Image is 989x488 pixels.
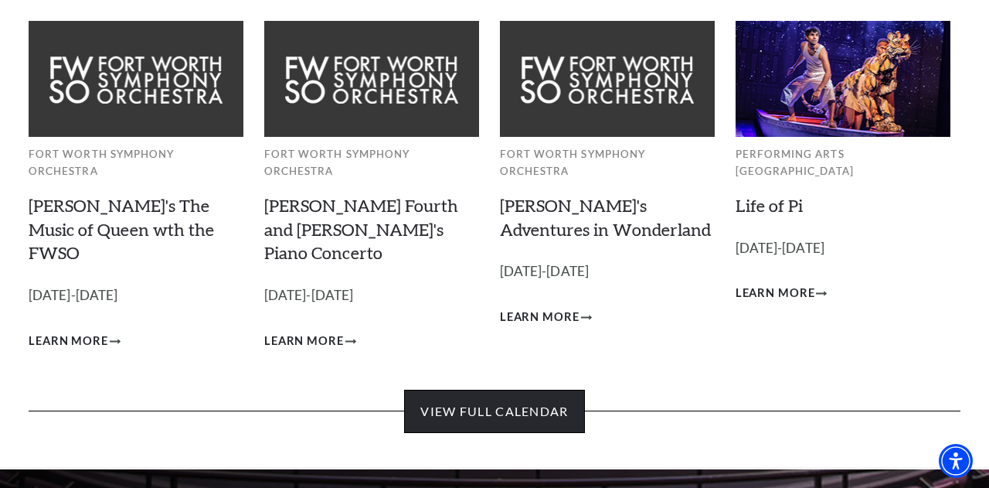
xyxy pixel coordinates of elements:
p: Performing Arts [GEOGRAPHIC_DATA] [736,145,950,180]
a: Learn More Alice's Adventures in Wonderland [500,308,592,327]
a: Learn More Life of Pi [736,284,828,303]
a: [PERSON_NAME] Fourth and [PERSON_NAME]'s Piano Concerto [264,195,458,264]
a: Learn More Windborne's The Music of Queen wth the FWSO [29,332,121,351]
img: Fort Worth Symphony Orchestra [264,21,479,136]
span: Learn More [500,308,579,327]
div: Accessibility Menu [939,444,973,478]
a: Learn More Brahms Fourth and Grieg's Piano Concerto [264,332,356,351]
a: [PERSON_NAME]'s The Music of Queen wth the FWSO [29,195,214,264]
p: [DATE]-[DATE] [29,285,243,307]
p: Fort Worth Symphony Orchestra [29,145,243,180]
img: Fort Worth Symphony Orchestra [500,21,715,136]
a: View Full Calendar [404,390,584,433]
p: Fort Worth Symphony Orchestra [500,145,715,180]
span: Learn More [29,332,108,351]
span: Learn More [736,284,815,303]
p: [DATE]-[DATE] [264,285,479,307]
a: [PERSON_NAME]'s Adventures in Wonderland [500,195,711,240]
p: Fort Worth Symphony Orchestra [264,145,479,180]
span: Learn More [264,332,344,351]
a: Life of Pi [736,195,803,216]
p: [DATE]-[DATE] [500,261,715,283]
p: [DATE]-[DATE] [736,237,950,260]
img: Performing Arts Fort Worth [736,21,950,136]
img: Fort Worth Symphony Orchestra [29,21,243,136]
